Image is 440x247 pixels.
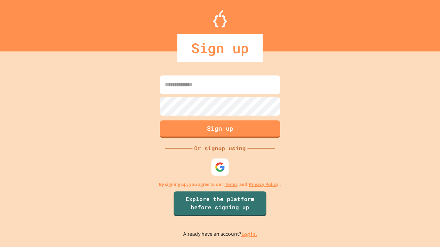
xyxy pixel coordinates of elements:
[383,190,433,219] iframe: chat widget
[177,34,263,62] div: Sign up
[225,181,238,188] a: Terms
[160,120,280,138] button: Sign up
[411,220,433,240] iframe: chat widget
[192,144,247,152] div: Or signup using
[249,181,278,188] a: Privacy Policy
[183,230,257,238] p: Already have an account?
[159,181,282,188] p: By signing up, you agree to our and .
[241,231,257,238] a: Log in.
[215,162,225,172] img: google-icon.svg
[174,191,266,216] a: Explore the platform before signing up
[213,10,227,27] img: Logo.svg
